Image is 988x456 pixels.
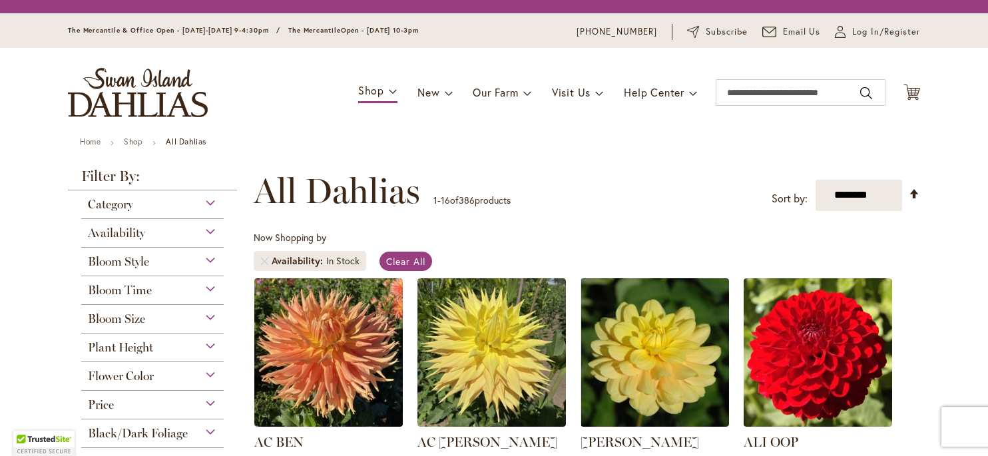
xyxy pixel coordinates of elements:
a: [PERSON_NAME] [581,434,699,450]
a: AC [PERSON_NAME] [417,434,557,450]
img: AC Jeri [417,278,566,427]
a: Email Us [762,25,821,39]
span: 386 [459,194,475,206]
img: ALI OOP [744,278,892,427]
span: Help Center [624,85,684,99]
a: Clear All [379,252,432,271]
span: Black/Dark Foliage [88,426,188,441]
span: Now Shopping by [254,231,326,244]
span: 1 [433,194,437,206]
span: Subscribe [706,25,748,39]
span: New [417,85,439,99]
img: AC BEN [254,278,403,427]
a: [PHONE_NUMBER] [577,25,657,39]
label: Sort by: [772,186,808,211]
a: ALI OOP [744,434,798,450]
p: - of products [433,190,511,211]
span: The Mercantile & Office Open - [DATE]-[DATE] 9-4:30pm / The Mercantile [68,26,341,35]
div: TrustedSite Certified [13,431,75,456]
a: ALI OOP [744,417,892,429]
a: store logo [68,68,208,117]
span: Log In/Register [852,25,920,39]
a: Log In/Register [835,25,920,39]
a: Remove Availability In Stock [260,257,268,265]
span: Shop [358,83,384,97]
strong: All Dahlias [166,136,206,146]
span: Availability [88,226,145,240]
span: Email Us [783,25,821,39]
a: AC BEN [254,434,304,450]
span: Availability [272,254,326,268]
a: AHOY MATEY [581,417,729,429]
span: Open - [DATE] 10-3pm [341,26,419,35]
a: AC Jeri [417,417,566,429]
span: 16 [441,194,450,206]
a: Shop [124,136,142,146]
span: Bloom Time [88,283,152,298]
span: Visit Us [552,85,591,99]
span: Category [88,197,133,212]
span: All Dahlias [254,171,420,211]
span: Bloom Size [88,312,145,326]
span: Plant Height [88,340,153,355]
div: In Stock [326,254,360,268]
a: Home [80,136,101,146]
span: Flower Color [88,369,154,383]
button: Search [860,83,872,104]
span: Clear All [386,255,425,268]
img: AHOY MATEY [581,278,729,427]
a: Subscribe [687,25,748,39]
span: Price [88,397,114,412]
strong: Filter By: [68,169,237,190]
span: Bloom Style [88,254,149,269]
a: AC BEN [254,417,403,429]
span: Our Farm [473,85,518,99]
